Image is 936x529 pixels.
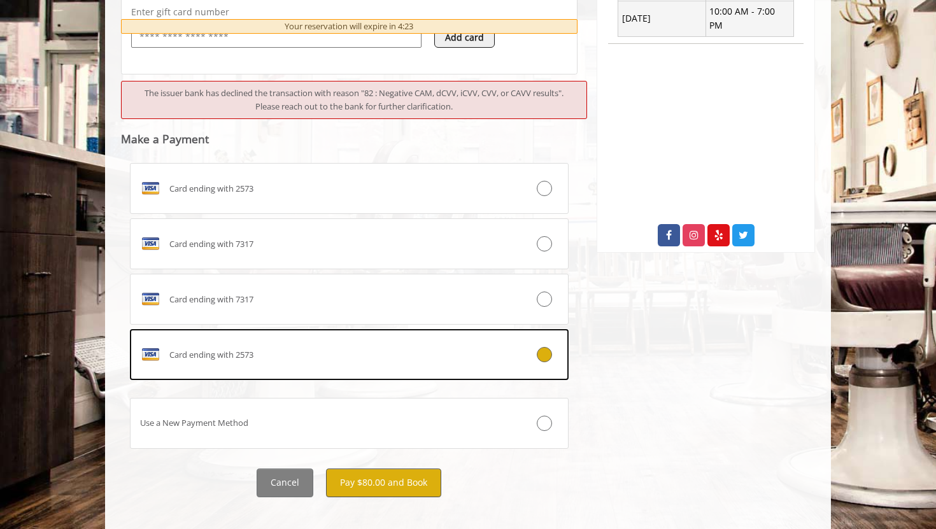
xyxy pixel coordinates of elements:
label: Make a Payment [121,133,209,145]
p: Enter gift card number [131,6,567,18]
span: Card ending with 2573 [169,182,253,195]
img: VISA [140,344,160,365]
span: Card ending with 7317 [169,293,253,306]
div: Use a New Payment Method [131,416,495,430]
div: Your reservation will expire in 4:23 [121,19,578,34]
img: VISA [140,289,160,309]
td: [DATE] [618,1,706,37]
button: Add card [434,27,495,48]
div: The issuer bank has declined the transaction with reason "82 : Negative CAM, dCVV, iCVV, CVV, or ... [121,81,587,119]
img: VISA [140,178,160,199]
span: Card ending with 2573 [169,348,253,362]
button: Cancel [257,469,313,497]
td: 10:00 AM - 7:00 PM [706,1,793,37]
button: Pay $80.00 and Book [326,469,441,497]
span: Card ending with 7317 [169,237,253,251]
label: Use a New Payment Method [130,398,569,449]
img: VISA [140,234,160,254]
